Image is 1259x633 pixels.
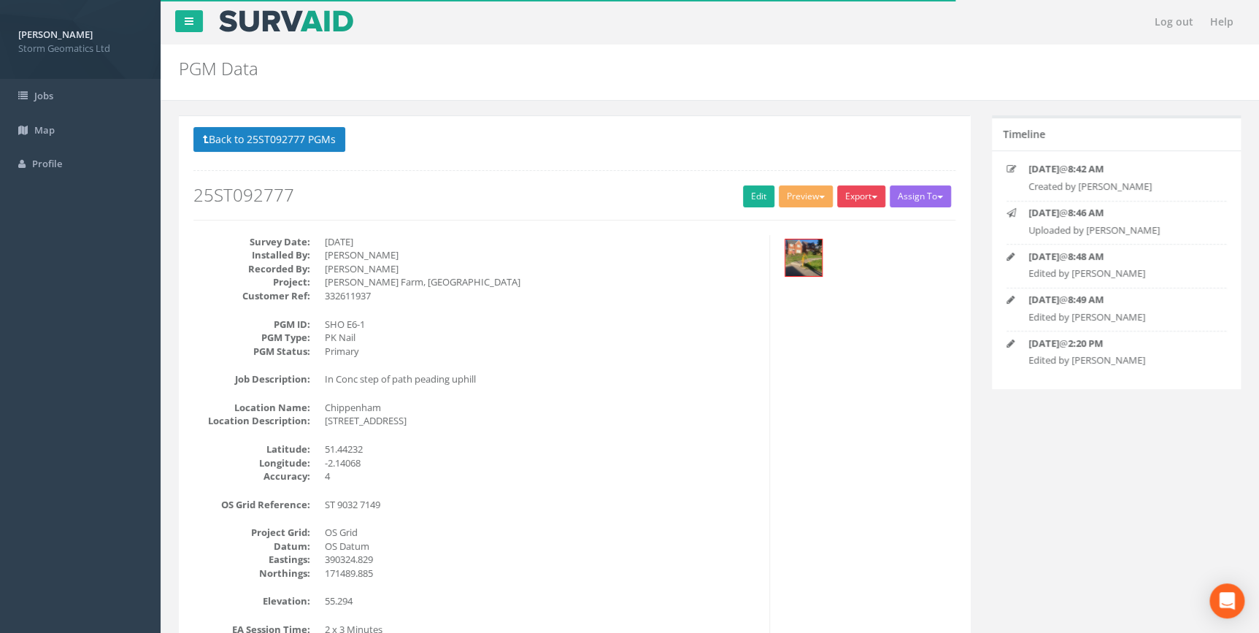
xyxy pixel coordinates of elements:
p: Edited by [PERSON_NAME] [1028,353,1208,367]
dt: OS Grid Reference: [193,498,310,512]
dd: SHO E6-1 [325,318,758,331]
strong: 2:20 PM [1068,337,1103,350]
p: Uploaded by [PERSON_NAME] [1028,223,1208,237]
span: Storm Geomatics Ltd [18,42,142,55]
dd: OS Datum [325,540,758,553]
a: Edit [743,185,774,207]
dd: 390324.829 [325,553,758,567]
dt: Location Description: [193,414,310,428]
strong: [DATE] [1028,206,1059,219]
p: @ [1028,337,1208,350]
strong: [DATE] [1028,250,1059,263]
a: [PERSON_NAME] Storm Geomatics Ltd [18,24,142,55]
dd: [PERSON_NAME] Farm, [GEOGRAPHIC_DATA] [325,275,758,289]
h2: 25ST092777 [193,185,955,204]
p: @ [1028,162,1208,176]
dd: OS Grid [325,526,758,540]
dt: Datum: [193,540,310,553]
dt: Customer Ref: [193,289,310,303]
button: Export [837,185,885,207]
strong: 8:42 AM [1068,162,1104,175]
strong: [DATE] [1028,337,1059,350]
strong: 8:48 AM [1068,250,1104,263]
span: Jobs [34,89,53,102]
dt: Accuracy: [193,469,310,483]
p: Edited by [PERSON_NAME] [1028,310,1208,324]
dd: 4 [325,469,758,483]
dt: Project: [193,275,310,289]
dd: [PERSON_NAME] [325,262,758,276]
dd: 332611937 [325,289,758,303]
img: 68dcea559ec80500159164cb_e20fc501-6788-494e-b088-820c986f4436_thumb.png [785,239,822,276]
h2: PGM Data [179,59,1060,78]
dd: [STREET_ADDRESS] [325,414,758,428]
dt: Elevation: [193,594,310,608]
dd: In Conc step of path peading uphill [325,372,758,386]
dt: Northings: [193,567,310,580]
button: Back to 25ST092777 PGMs [193,127,345,152]
p: Created by [PERSON_NAME] [1028,180,1208,193]
dt: Location Name: [193,401,310,415]
dd: Primary [325,345,758,358]
p: @ [1028,206,1208,220]
dt: Survey Date: [193,235,310,249]
p: @ [1028,250,1208,264]
strong: [DATE] [1028,162,1059,175]
dd: [PERSON_NAME] [325,248,758,262]
dt: PGM ID: [193,318,310,331]
strong: [DATE] [1028,293,1059,306]
p: Edited by [PERSON_NAME] [1028,266,1208,280]
dd: 55.294 [325,594,758,608]
h5: Timeline [1003,128,1045,139]
p: @ [1028,293,1208,307]
dt: Longitude: [193,456,310,470]
dd: 171489.885 [325,567,758,580]
dd: 51.44232 [325,442,758,456]
button: Preview [779,185,833,207]
dt: Eastings: [193,553,310,567]
span: Map [34,123,55,137]
dt: PGM Type: [193,331,310,345]
span: Profile [32,157,62,170]
button: Assign To [890,185,951,207]
strong: 8:46 AM [1068,206,1104,219]
dt: Latitude: [193,442,310,456]
dt: Job Description: [193,372,310,386]
dd: ST 9032 7149 [325,498,758,512]
dd: [DATE] [325,235,758,249]
dt: Recorded By: [193,262,310,276]
dt: Project Grid: [193,526,310,540]
dt: PGM Status: [193,345,310,358]
strong: 8:49 AM [1068,293,1104,306]
dd: PK Nail [325,331,758,345]
dd: -2.14068 [325,456,758,470]
dt: Installed By: [193,248,310,262]
dd: Chippenham [325,401,758,415]
div: Open Intercom Messenger [1209,583,1244,618]
strong: [PERSON_NAME] [18,28,93,41]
